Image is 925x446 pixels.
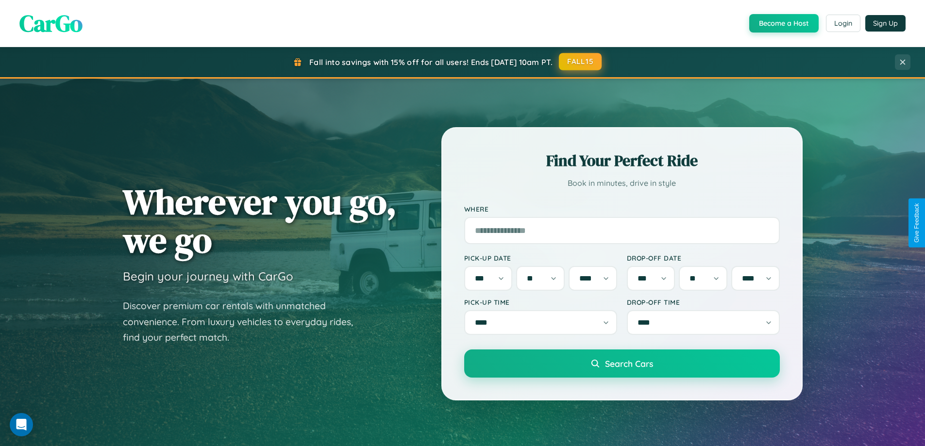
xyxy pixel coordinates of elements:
span: Fall into savings with 15% off for all users! Ends [DATE] 10am PT. [309,57,553,67]
label: Drop-off Time [627,298,780,306]
button: Become a Host [749,14,819,33]
h2: Find Your Perfect Ride [464,150,780,171]
span: CarGo [19,7,83,39]
button: Sign Up [865,15,906,32]
label: Drop-off Date [627,254,780,262]
button: Login [826,15,860,32]
button: FALL15 [559,53,602,70]
p: Book in minutes, drive in style [464,176,780,190]
div: Open Intercom Messenger [10,413,33,436]
button: Search Cars [464,349,780,378]
label: Pick-up Date [464,254,617,262]
label: Pick-up Time [464,298,617,306]
div: Give Feedback [913,203,920,243]
label: Where [464,205,780,213]
h3: Begin your journey with CarGo [123,269,293,283]
p: Discover premium car rentals with unmatched convenience. From luxury vehicles to everyday rides, ... [123,298,366,346]
span: Search Cars [605,358,653,369]
h1: Wherever you go, we go [123,182,397,259]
